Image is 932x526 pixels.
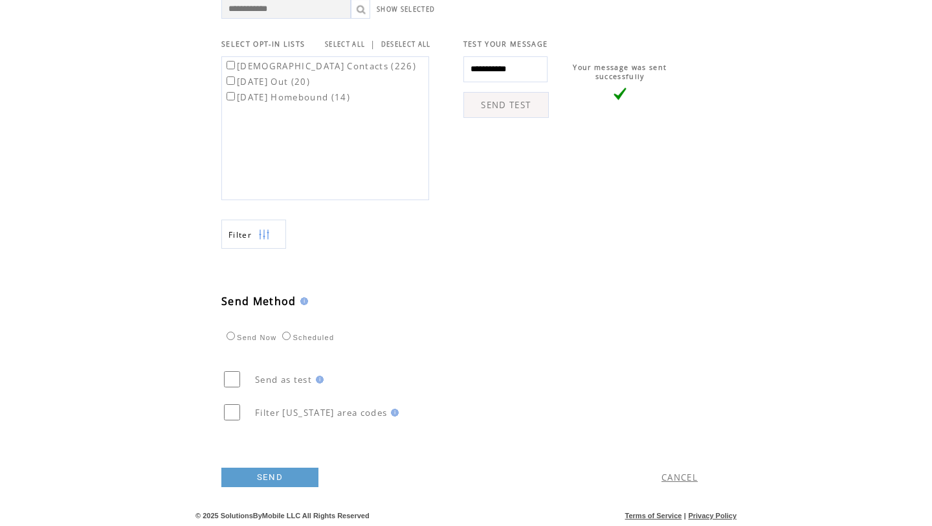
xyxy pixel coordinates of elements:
span: TEST YOUR MESSAGE [463,40,548,49]
span: © 2025 SolutionsByMobile LLC All Rights Reserved [195,512,370,520]
a: Privacy Policy [688,512,737,520]
img: help.gif [387,409,399,417]
input: [DATE] Homebound (14) [227,92,235,100]
a: Terms of Service [625,512,682,520]
img: help.gif [312,376,324,383]
label: [DATE] Out (20) [224,76,310,87]
span: SELECT OPT-IN LISTS [221,40,305,49]
img: vLarge.png [614,87,627,100]
label: Scheduled [279,334,334,341]
input: Scheduled [282,332,291,340]
label: Send Now [223,334,276,341]
a: SEND [221,468,318,487]
span: Filter [US_STATE] area codes [255,407,387,418]
label: [DEMOGRAPHIC_DATA] Contacts (226) [224,60,416,72]
span: Send Method [221,294,296,308]
img: filters.png [258,220,270,249]
a: CANCEL [661,472,698,483]
span: Your message was sent successfully [573,63,667,81]
label: [DATE] Homebound (14) [224,91,350,103]
img: help.gif [296,297,308,305]
span: Send as test [255,374,312,385]
a: DESELECT ALL [381,40,431,49]
span: | [684,512,686,520]
a: Filter [221,220,286,249]
input: Send Now [227,332,235,340]
span: Show filters [228,229,252,240]
input: [DATE] Out (20) [227,76,235,85]
a: SEND TEST [463,92,549,118]
input: [DEMOGRAPHIC_DATA] Contacts (226) [227,61,235,69]
a: SHOW SELECTED [377,5,435,14]
a: SELECT ALL [325,40,365,49]
span: | [370,38,375,50]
